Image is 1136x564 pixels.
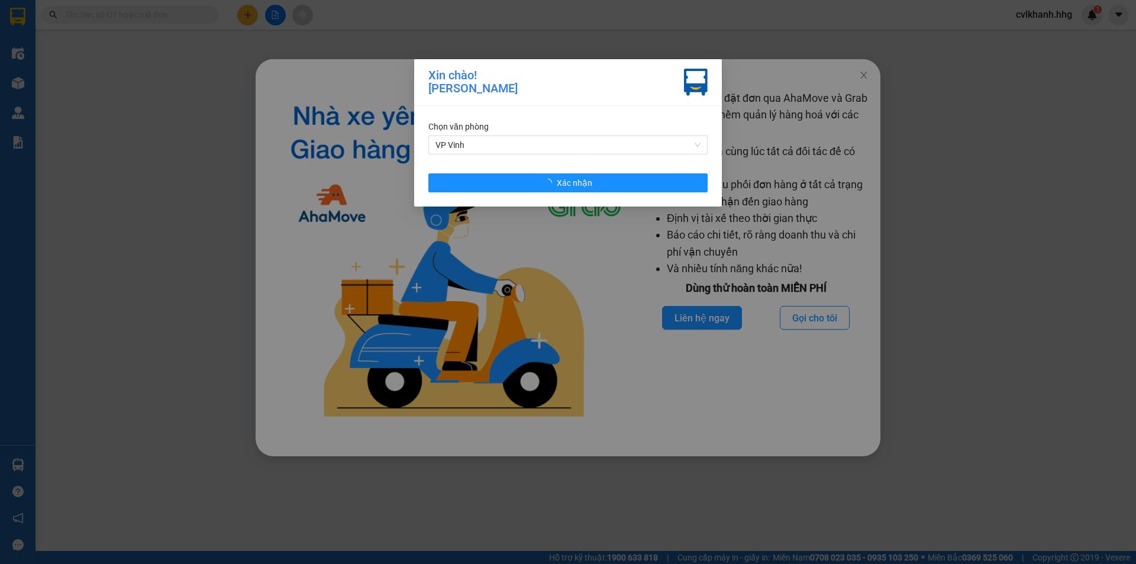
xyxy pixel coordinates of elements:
span: Xác nhận [557,176,592,189]
img: vxr-icon [684,69,708,96]
span: loading [544,179,557,187]
span: VP Vinh [435,136,701,154]
button: Xác nhận [428,173,708,192]
div: Xin chào! [PERSON_NAME] [428,69,518,96]
div: Chọn văn phòng [428,120,708,133]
